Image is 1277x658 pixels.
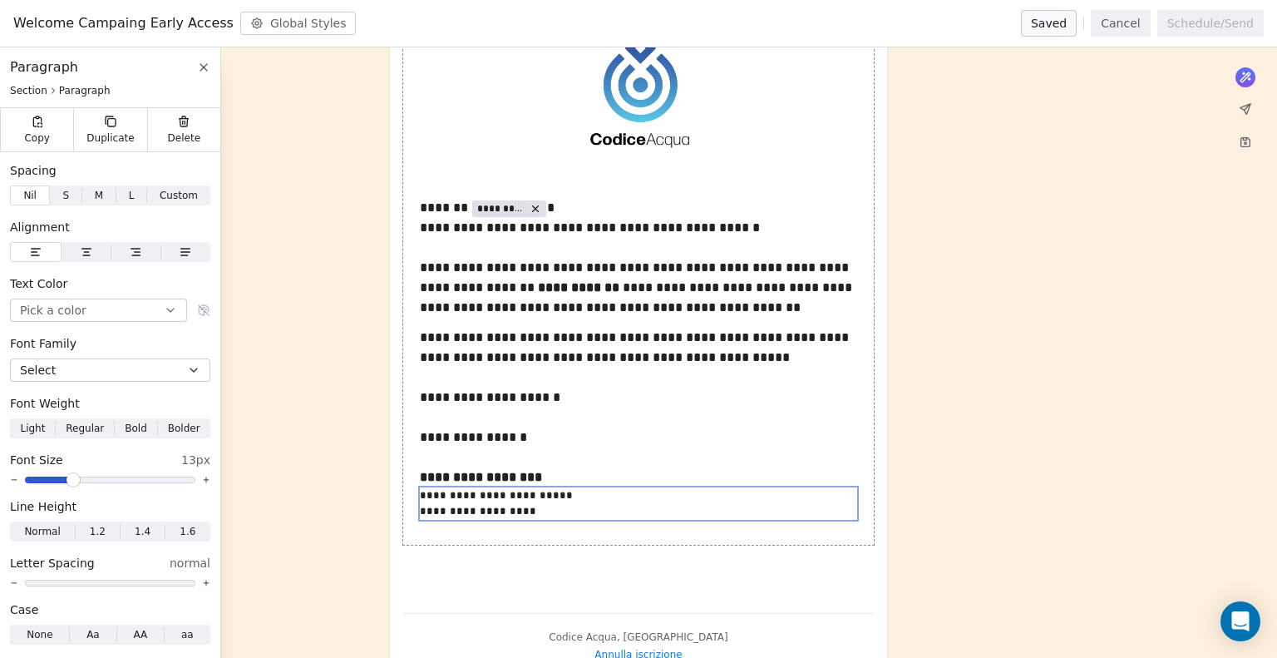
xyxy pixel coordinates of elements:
[20,421,45,436] span: Light
[180,524,195,539] span: 1.6
[59,84,111,97] span: Paragraph
[240,12,357,35] button: Global Styles
[160,188,198,203] span: Custom
[10,601,38,618] span: Case
[10,57,78,77] span: Paragraph
[135,524,150,539] span: 1.4
[129,188,135,203] span: L
[27,627,52,642] span: None
[10,335,76,352] span: Font Family
[1091,10,1150,37] button: Cancel
[10,555,95,571] span: Letter Spacing
[181,452,210,468] span: 13px
[10,395,80,412] span: Font Weight
[24,131,50,145] span: Copy
[1157,10,1264,37] button: Schedule/Send
[90,524,106,539] span: 1.2
[10,275,67,292] span: Text Color
[86,131,134,145] span: Duplicate
[170,555,210,571] span: normal
[168,131,201,145] span: Delete
[10,299,187,322] button: Pick a color
[1021,10,1077,37] button: Saved
[24,524,60,539] span: Normal
[10,452,63,468] span: Font Size
[95,188,103,203] span: M
[10,219,70,235] span: Alignment
[10,498,76,515] span: Line Height
[10,84,47,97] span: Section
[168,421,200,436] span: Bolder
[86,627,100,642] span: Aa
[125,421,147,436] span: Bold
[133,627,147,642] span: AA
[62,188,69,203] span: S
[10,162,57,179] span: Spacing
[13,13,234,33] span: Welcome Campaing Early Access
[20,362,56,378] span: Select
[66,421,104,436] span: Regular
[181,627,194,642] span: aa
[1220,601,1260,641] div: Open Intercom Messenger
